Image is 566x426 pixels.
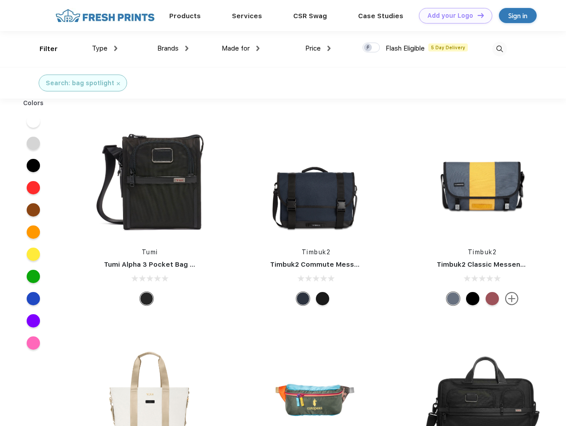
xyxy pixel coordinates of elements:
[114,46,117,51] img: dropdown.png
[296,292,310,305] div: Eco Nautical
[427,12,473,20] div: Add your Logo
[104,260,208,268] a: Tumi Alpha 3 Pocket Bag Small
[169,12,201,20] a: Products
[446,292,460,305] div: Eco Lightbeam
[157,44,179,52] span: Brands
[499,8,537,23] a: Sign in
[508,11,527,21] div: Sign in
[53,8,157,24] img: fo%20logo%202.webp
[305,44,321,52] span: Price
[46,79,114,88] div: Search: bag spotlight
[466,292,479,305] div: Eco Black
[468,248,497,256] a: Timbuk2
[142,248,158,256] a: Tumi
[492,42,507,56] img: desktop_search.svg
[437,260,547,268] a: Timbuk2 Classic Messenger Bag
[486,292,499,305] div: Eco Collegiate Red
[302,248,331,256] a: Timbuk2
[91,121,209,239] img: func=resize&h=266
[478,13,484,18] img: DT
[327,46,331,51] img: dropdown.png
[423,121,542,239] img: func=resize&h=266
[270,260,389,268] a: Timbuk2 Commute Messenger Bag
[222,44,250,52] span: Made for
[117,82,120,85] img: filter_cancel.svg
[505,292,518,305] img: more.svg
[40,44,58,54] div: Filter
[92,44,108,52] span: Type
[316,292,329,305] div: Eco Black
[428,43,468,51] span: 5 Day Delivery
[386,44,425,52] span: Flash Eligible
[257,121,375,239] img: func=resize&h=266
[140,292,153,305] div: Black
[256,46,259,51] img: dropdown.png
[16,99,51,108] div: Colors
[185,46,188,51] img: dropdown.png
